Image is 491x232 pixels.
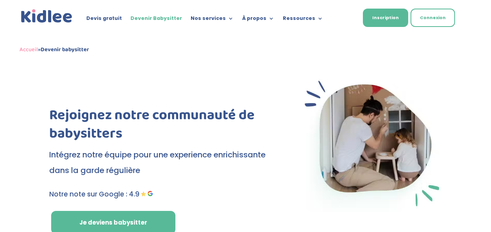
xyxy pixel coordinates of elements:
a: Ressources [283,16,323,24]
img: logo_kidlee_bleu [20,8,74,25]
strong: Devenir babysitter [41,45,89,54]
a: Inscription [363,9,408,27]
a: Kidlee Logo [20,8,74,25]
a: Connexion [411,9,455,27]
a: Devenir Babysitter [130,16,182,24]
p: Notre note sur Google : 4.9 [49,189,276,200]
img: Français [341,16,348,21]
span: Rejoignez notre communauté de babysitters [49,104,255,145]
picture: Babysitter [298,205,442,214]
a: Nos services [191,16,234,24]
span: » [20,45,89,54]
a: À propos [242,16,274,24]
a: Accueil [20,45,38,54]
a: Devis gratuit [86,16,122,24]
span: Intégrez notre équipe pour une experience enrichissante dans la garde régulière [49,149,266,176]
